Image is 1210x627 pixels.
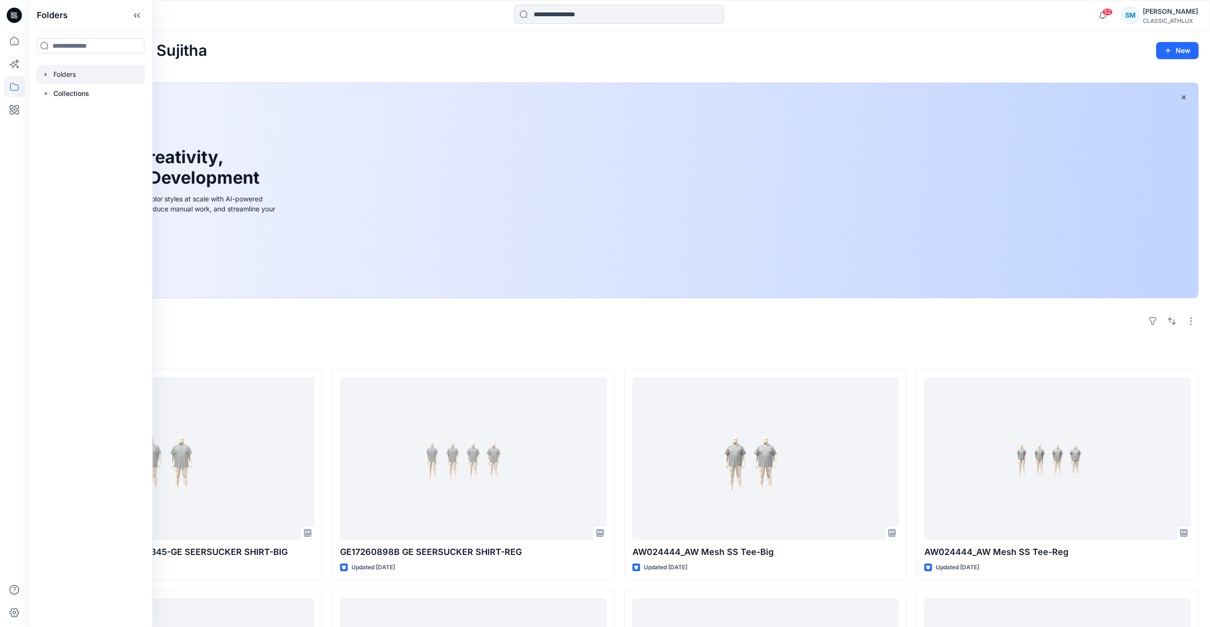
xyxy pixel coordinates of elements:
div: [PERSON_NAME] [1143,6,1198,17]
p: AW024444_AW Mesh SS Tee-Big [632,545,899,559]
div: Explore ideas faster and recolor styles at scale with AI-powered tools that boost creativity, red... [63,194,278,224]
a: GE17260898B -GE17024345-GE SEERSUCKER SHIRT-BIG [48,377,314,540]
p: Updated [DATE] [644,563,687,573]
span: 52 [1102,8,1113,16]
a: AW024444_AW Mesh SS Tee-Big [632,377,899,540]
p: GE17260898B GE SEERSUCKER SHIRT-REG [340,545,606,559]
button: New [1156,42,1199,59]
a: Discover more [63,235,278,254]
p: Updated [DATE] [936,563,979,573]
p: GE17260898B -GE17024345-GE SEERSUCKER SHIRT-BIG [48,545,314,559]
div: CLASSIC_ATHLUX [1143,17,1198,24]
div: SM [1122,7,1139,24]
h4: Styles [40,348,1199,359]
h1: Unleash Creativity, Speed Up Development [63,147,264,188]
p: Collections [53,88,89,99]
a: AW024444_AW Mesh SS Tee-Reg [924,377,1190,540]
p: Updated [DATE] [352,563,395,573]
p: AW024444_AW Mesh SS Tee-Reg [924,545,1190,559]
a: GE17260898B GE SEERSUCKER SHIRT-REG [340,377,606,540]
